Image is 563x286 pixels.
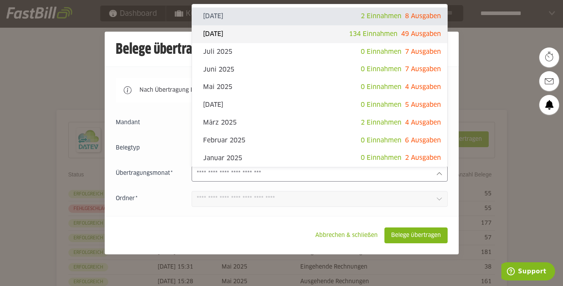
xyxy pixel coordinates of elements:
[349,31,397,37] span: 134 Einnahmen
[405,119,441,126] span: 4 Ausgaben
[192,149,447,167] sl-option: Januar 2025
[405,49,441,55] span: 7 Ausgaben
[361,155,401,161] span: 0 Einnahmen
[192,132,447,150] sl-option: Februar 2025
[405,102,441,108] span: 5 Ausgaben
[405,13,441,19] span: 8 Ausgaben
[405,137,441,144] span: 6 Ausgaben
[361,102,401,108] span: 0 Einnahmen
[384,227,448,243] sl-button: Belege übertragen
[192,25,447,43] sl-option: [DATE]
[405,155,441,161] span: 2 Ausgaben
[309,227,384,243] sl-button: Abbrechen & schließen
[192,96,447,114] sl-option: [DATE]
[192,8,447,25] sl-option: [DATE]
[501,262,555,282] iframe: Öffnet ein Widget, in dem Sie weitere Informationen finden
[405,66,441,72] span: 7 Ausgaben
[361,49,401,55] span: 0 Einnahmen
[192,61,447,78] sl-option: Juni 2025
[405,84,441,90] span: 4 Ausgaben
[361,137,401,144] span: 0 Einnahmen
[361,66,401,72] span: 0 Einnahmen
[361,13,401,19] span: 2 Einnahmen
[361,119,401,126] span: 2 Einnahmen
[192,78,447,96] sl-option: Mai 2025
[192,43,447,61] sl-option: Juli 2025
[192,114,447,132] sl-option: März 2025
[401,31,441,37] span: 49 Ausgaben
[361,84,401,90] span: 0 Einnahmen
